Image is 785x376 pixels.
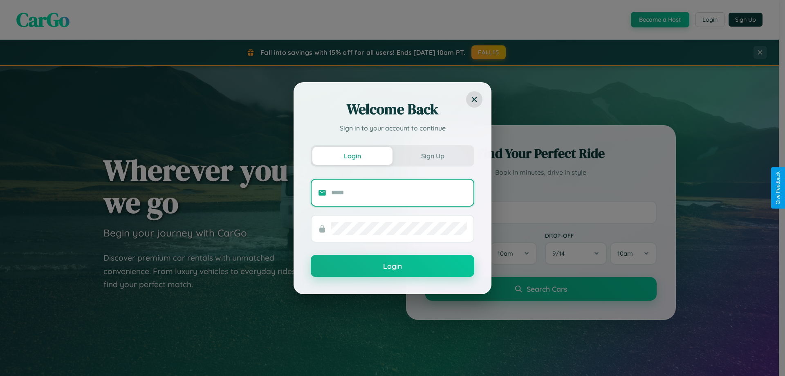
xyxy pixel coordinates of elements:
[311,123,474,133] p: Sign in to your account to continue
[311,255,474,277] button: Login
[311,99,474,119] h2: Welcome Back
[392,147,473,165] button: Sign Up
[312,147,392,165] button: Login
[775,171,781,205] div: Give Feedback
